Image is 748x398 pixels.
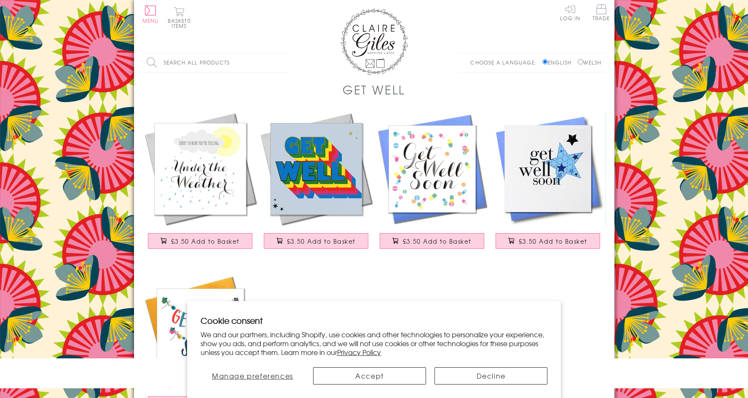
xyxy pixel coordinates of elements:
[172,17,191,30] span: 0 items
[282,53,290,72] input: Search
[258,111,374,257] a: Get Well Card, Rainbow block letters and stars, with gold foil £3.50 Add to Basket
[578,59,583,65] input: Welsh
[313,367,426,385] button: Accept
[201,367,305,385] button: Manage preferences
[142,111,258,257] a: Get Well Card, Sunshine and Clouds, Sorry to hear you're Under the Weather £3.50 Add to Basket
[148,233,252,249] button: £3.50 Add to Basket
[380,233,484,249] button: £3.50 Add to Basket
[434,367,547,385] button: Decline
[593,4,610,21] span: Trade
[340,8,408,75] img: Claire Giles Greetings Cards
[258,111,374,227] img: Get Well Card, Rainbow block letters and stars, with gold foil
[171,237,240,245] span: £3.50 Add to Basket
[142,53,290,72] input: Search all products
[287,237,356,245] span: £3.50 Add to Basket
[542,59,548,65] input: English
[264,233,368,249] button: £3.50 Add to Basket
[519,237,587,245] span: £3.50 Add to Basket
[374,111,490,227] img: Get Well Card, Pills, Get Well Soon
[343,81,405,98] h1: Get Well
[374,111,490,257] a: Get Well Card, Pills, Get Well Soon £3.50 Add to Basket
[578,59,602,66] label: Welsh
[201,330,548,356] p: We and our partners, including Shopify, use cookies and other technologies to personalize your ex...
[201,315,548,326] h2: Cookie consent
[337,347,381,357] a: Privacy Policy
[212,371,293,381] span: Manage preferences
[560,4,580,21] a: Log In
[593,4,610,22] a: Trade
[470,59,541,66] p: Choose a language:
[142,111,258,227] img: Get Well Card, Sunshine and Clouds, Sorry to hear you're Under the Weather
[490,111,606,257] a: Get Well Card, Blue Star, Get Well Soon, Embellished with a shiny padded star £3.50 Add to Basket
[403,237,472,245] span: £3.50 Add to Basket
[142,274,258,390] img: Get Well Card, Banner, Get Well Soon, Embellished with colourful pompoms
[168,7,191,28] button: Basket0 items
[142,17,159,24] span: Menu
[490,111,606,227] img: Get Well Card, Blue Star, Get Well Soon, Embellished with a shiny padded star
[496,233,600,249] button: £3.50 Add to Basket
[142,5,159,23] button: Menu
[542,59,576,66] label: English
